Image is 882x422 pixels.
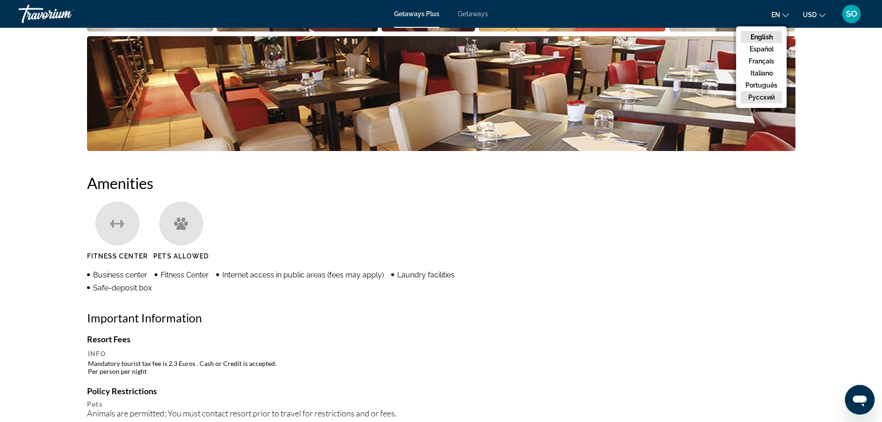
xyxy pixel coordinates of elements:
[803,11,817,19] span: USD
[741,55,782,67] button: Français
[87,386,795,396] h4: Policy Restrictions
[397,271,455,279] span: Laundry facilities
[87,174,795,192] h2: Amenities
[803,8,826,21] button: Change currency
[87,408,795,418] div: Animals are permitted; You must contact resort prior to travel for restrictions and or fees.
[839,4,863,24] button: User Menu
[845,385,875,415] iframe: Bouton de lancement de la fenêtre de messagerie
[87,401,795,408] p: Pets
[741,67,782,79] button: Italiano
[87,311,795,325] h2: Important Information
[88,350,794,358] th: Info
[771,11,780,19] span: en
[394,10,439,18] a: Getaways Plus
[161,271,209,279] span: Fitness Center
[741,43,782,55] button: Español
[771,8,789,21] button: Change language
[93,283,152,292] span: Safe-deposit box
[741,31,782,43] button: English
[19,2,111,26] a: Travorium
[87,36,795,151] button: Open full-screen image slider
[222,271,384,279] span: Internet access in public areas (fees may apply)
[87,334,795,344] h4: Resort Fees
[741,79,782,91] button: Português
[88,359,794,376] td: Mandatory tourist tax fee is 2.3 Euros . Cash or Credit is accepted. Per person per night
[846,9,857,19] span: SO
[153,252,209,260] span: Pets Allowed
[87,252,148,260] span: Fitness Center
[458,10,488,18] a: Getaways
[741,91,782,103] button: русский
[93,271,147,279] span: Business center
